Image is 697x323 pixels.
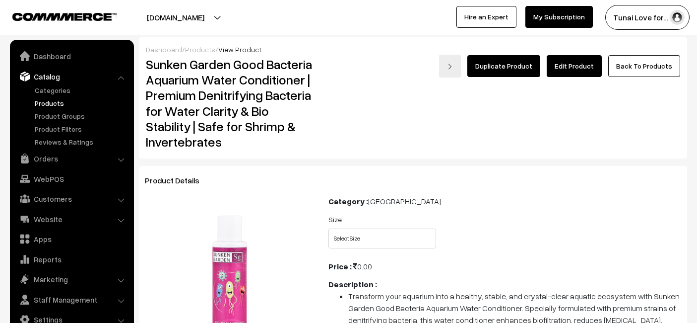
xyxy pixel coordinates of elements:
[146,44,680,55] div: / /
[32,98,130,108] a: Products
[608,55,680,77] a: Back To Products
[12,170,130,188] a: WebPOS
[12,190,130,208] a: Customers
[185,45,215,54] a: Products
[447,64,453,70] img: right-arrow.png
[12,68,130,85] a: Catalog
[456,6,516,28] a: Hire an Expert
[32,137,130,147] a: Reviews & Ratings
[328,261,352,271] b: Price :
[112,5,239,30] button: [DOMAIN_NAME]
[12,291,130,309] a: Staff Management
[12,250,130,268] a: Reports
[12,230,130,248] a: Apps
[467,55,540,77] a: Duplicate Product
[12,210,130,228] a: Website
[328,196,368,206] b: Category :
[32,85,130,95] a: Categories
[32,111,130,121] a: Product Groups
[146,45,182,54] a: Dashboard
[328,195,681,207] div: [GEOGRAPHIC_DATA]
[12,13,117,20] img: COMMMERCE
[328,260,681,272] div: 0.00
[328,214,342,225] label: Size
[32,124,130,134] a: Product Filters
[218,45,261,54] span: View Product
[146,57,314,150] h2: Sunken Garden Good Bacteria Aquarium Water Conditioner | Premium Denitrifying Bacteria for Water ...
[145,175,211,185] span: Product Details
[670,10,685,25] img: user
[12,47,130,65] a: Dashboard
[525,6,593,28] a: My Subscription
[547,55,602,77] a: Edit Product
[12,270,130,288] a: Marketing
[12,150,130,167] a: Orders
[605,5,690,30] button: Tunai Love for…
[328,279,377,289] b: Description :
[12,10,99,22] a: COMMMERCE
